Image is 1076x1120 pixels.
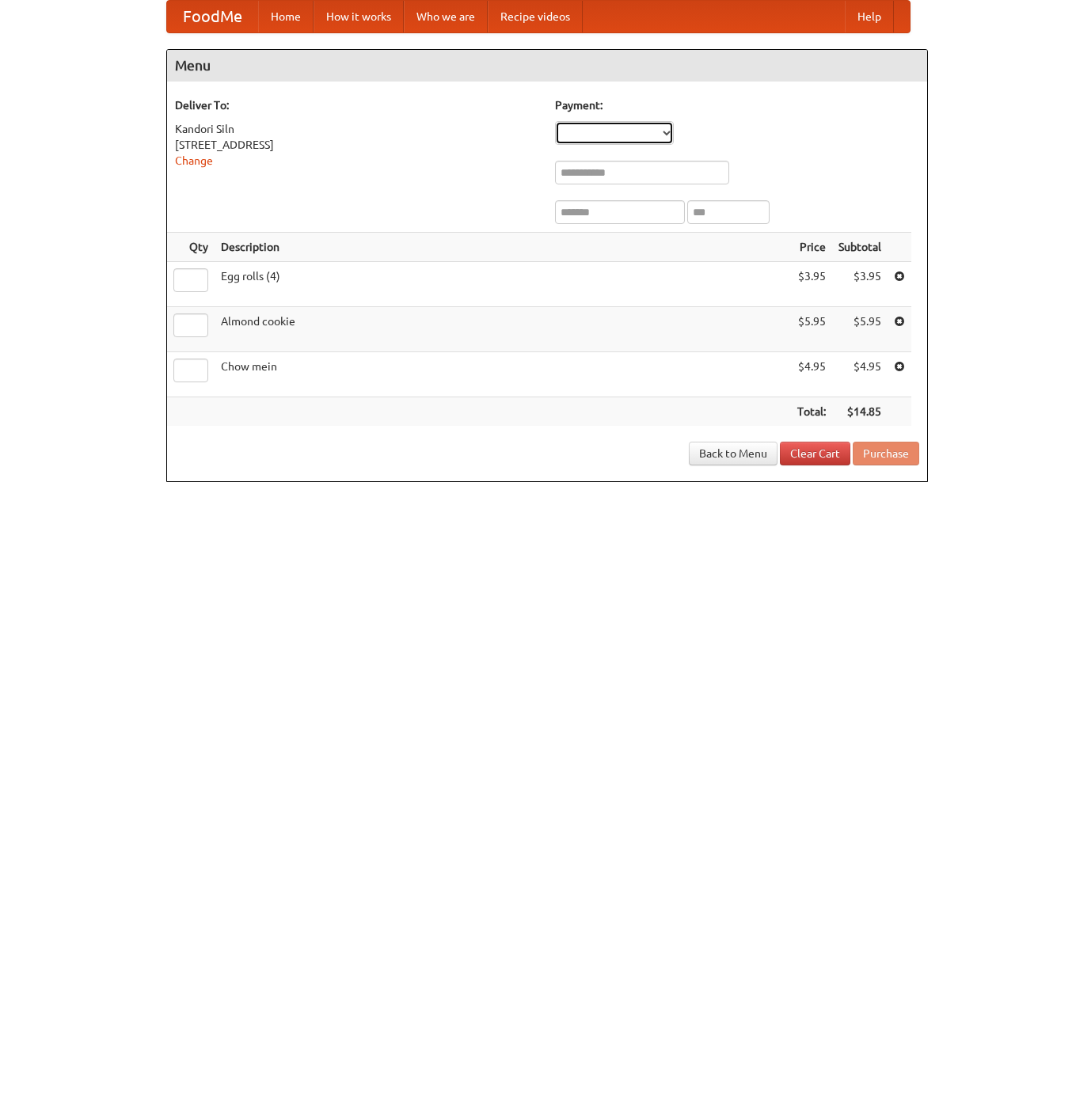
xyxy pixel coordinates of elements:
a: Who we are [404,1,488,32]
td: $4.95 [832,352,888,397]
td: $5.95 [832,307,888,352]
button: Purchase [853,442,919,465]
td: $4.95 [791,352,832,397]
h5: Deliver To: [175,97,539,113]
div: Kandori Siln [175,121,539,137]
a: Home [258,1,314,32]
th: Price [791,233,832,262]
td: Chow mein [215,352,791,397]
a: FoodMe [167,1,258,32]
h5: Payment: [555,97,919,113]
h4: Menu [167,50,927,82]
td: $5.95 [791,307,832,352]
a: Clear Cart [780,442,850,465]
th: Subtotal [832,233,888,262]
a: Recipe videos [488,1,583,32]
td: Egg rolls (4) [215,262,791,307]
th: Total: [791,397,832,427]
td: $3.95 [791,262,832,307]
th: $14.85 [832,397,888,427]
th: Description [215,233,791,262]
a: How it works [314,1,404,32]
a: Change [175,154,213,167]
a: Back to Menu [689,442,778,465]
td: Almond cookie [215,307,791,352]
a: Help [845,1,894,32]
td: $3.95 [832,262,888,307]
div: [STREET_ADDRESS] [175,137,539,153]
th: Qty [167,233,215,262]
